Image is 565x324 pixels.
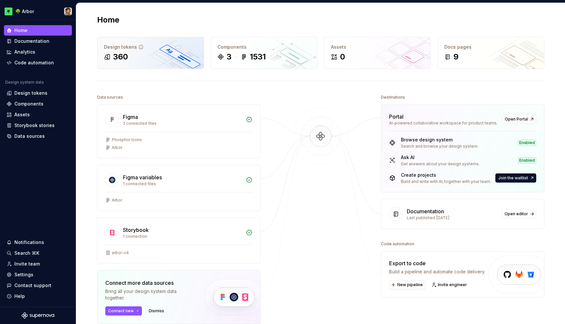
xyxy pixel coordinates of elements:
[401,137,478,143] div: Browse design system
[518,157,536,164] div: Enabled
[22,312,54,319] svg: Supernova Logo
[4,280,72,291] button: Contact support
[14,101,43,107] div: Components
[14,293,25,300] div: Help
[4,237,72,248] button: Notifications
[227,52,231,62] div: 3
[4,120,72,131] a: Storybook stories
[5,80,44,85] div: Design system data
[64,8,72,15] img: Steven Neamonitakis
[123,234,242,239] div: 1 connection
[4,291,72,301] button: Help
[105,306,142,316] button: Connect new
[14,111,30,118] div: Assets
[4,269,72,280] a: Settings
[407,207,444,215] div: Documentation
[505,211,528,217] span: Open editor
[502,115,536,124] a: Open Portal
[397,282,423,287] span: New pipeline
[14,59,54,66] div: Code automation
[97,218,261,264] a: Storybook1 connectionarbor-v4
[5,8,12,15] img: cc6e047c-430c-486d-93ac-1f74574091ed.png
[518,139,536,146] div: Enabled
[4,88,72,98] a: Design tokens
[438,282,467,287] span: Invite engineer
[14,38,49,44] div: Documentation
[123,173,162,181] div: Figma variables
[444,44,538,50] div: Docs pages
[123,113,138,121] div: Figma
[15,8,34,15] div: 🌳 Arbor
[389,113,403,121] div: Portal
[331,44,424,50] div: Assets
[389,280,426,289] button: New pipeline
[112,137,142,142] div: Phosphor Icons
[105,288,194,301] div: Bring all your design system data together.
[389,268,485,275] div: Build a pipeline and automate code delivery.
[250,52,266,62] div: 1531
[4,57,72,68] a: Code automation
[14,122,55,129] div: Storybook stories
[4,131,72,141] a: Data sources
[407,215,498,220] div: Last published [DATE]
[97,165,261,211] a: Figma variables1 connected filesArbor
[4,47,72,57] a: Analytics
[14,271,33,278] div: Settings
[4,99,72,109] a: Components
[97,105,261,158] a: Figma2 connected filesPhosphor IconsArbor
[146,306,167,316] button: Dismiss
[14,261,40,267] div: Invite team
[401,161,480,167] div: Get answers about your design systems.
[14,90,47,96] div: Design tokens
[381,239,414,249] div: Code automation
[97,93,123,102] div: Data sources
[4,259,72,269] a: Invite team
[14,27,27,34] div: Home
[498,175,528,181] span: Join the waitlist
[401,172,491,178] div: Create projects
[14,239,44,246] div: Notifications
[217,44,311,50] div: Components
[97,15,119,25] h2: Home
[123,121,242,126] div: 2 connected files
[502,209,536,219] a: Open editor
[454,52,458,62] div: 9
[112,198,122,203] div: Arbor
[4,25,72,36] a: Home
[108,308,134,314] span: Connect new
[389,121,498,126] div: AI-powered collaborative workspace for product teams.
[401,144,478,149] div: Search and browse your design system.
[401,179,491,184] div: Build and write with AI, together with your team.
[389,259,485,267] div: Export to code
[123,181,242,186] div: 1 connected files
[14,49,35,55] div: Analytics
[4,109,72,120] a: Assets
[340,52,345,62] div: 0
[324,37,431,69] a: Assets0
[495,173,536,183] button: Join the waitlist
[14,250,39,256] div: Search ⌘K
[112,145,122,150] div: Arbor
[14,282,51,289] div: Contact support
[211,37,317,69] a: Components31531
[430,280,470,289] a: Invite engineer
[149,308,164,314] span: Dismiss
[437,37,544,69] a: Docs pages9
[104,44,197,50] div: Design tokens
[505,117,528,122] span: Open Portal
[123,226,149,234] div: Storybook
[1,4,75,18] button: 🌳 ArborSteven Neamonitakis
[4,248,72,258] button: Search ⌘K
[113,52,128,62] div: 360
[112,250,129,255] div: arbor-v4
[105,279,194,287] div: Connect more data sources
[401,154,480,161] div: Ask AI
[381,93,405,102] div: Destinations
[14,133,45,139] div: Data sources
[4,36,72,46] a: Documentation
[97,37,204,69] a: Design tokens360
